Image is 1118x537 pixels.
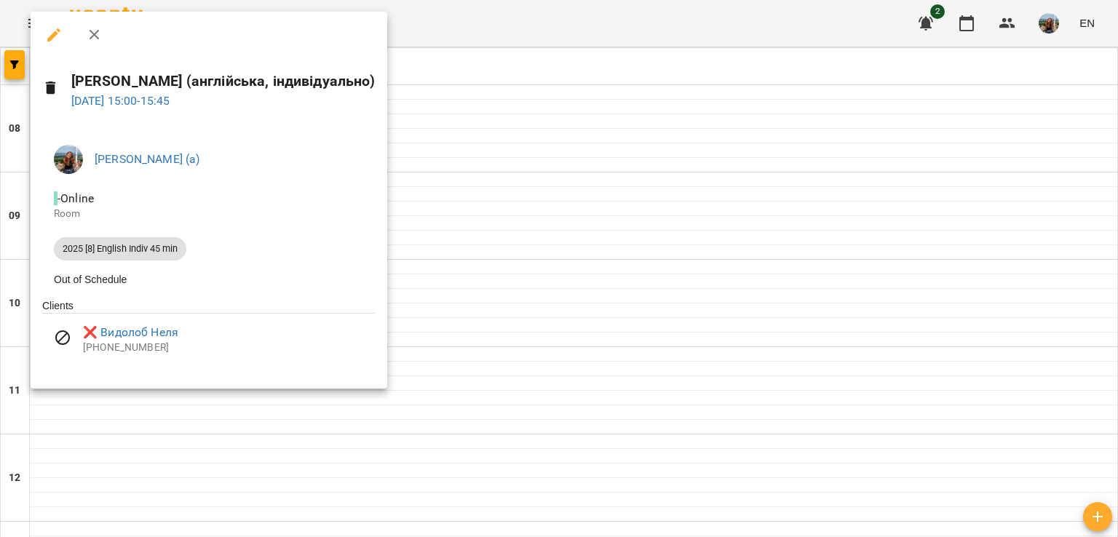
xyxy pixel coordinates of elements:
span: - Online [54,191,97,205]
span: 2025 [8] English Indiv 45 min [54,242,186,255]
li: Out of Schedule [42,266,376,293]
svg: Visit canceled [54,329,71,346]
a: ❌ Видолоб Неля [83,324,178,341]
img: fade860515acdeec7c3b3e8f399b7c1b.jpg [54,145,83,174]
p: Room [54,207,364,221]
ul: Clients [42,298,376,371]
h6: [PERSON_NAME] (англійська, індивідуально) [71,70,376,92]
a: [DATE] 15:00-15:45 [71,94,170,108]
p: [PHONE_NUMBER] [83,341,376,355]
a: [PERSON_NAME] (а) [95,152,200,166]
